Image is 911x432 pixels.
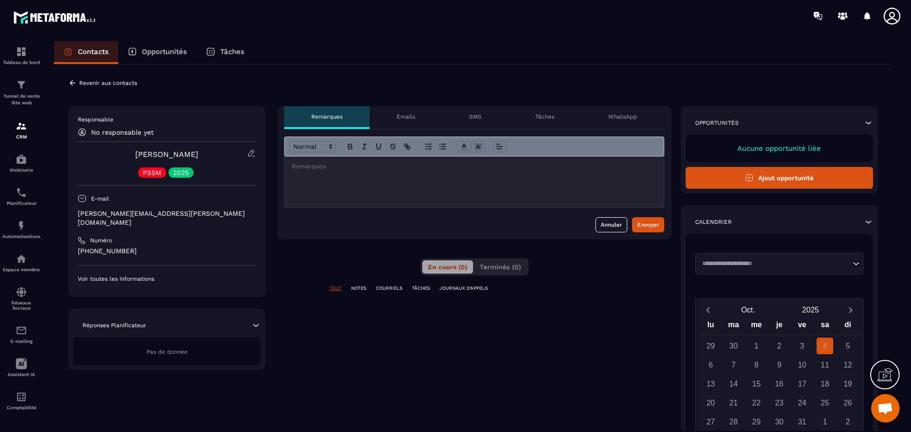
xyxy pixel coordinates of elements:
[686,167,873,189] button: Ajout opportunité
[814,318,837,335] div: sa
[2,72,40,113] a: formationformationTunnel de vente Site web
[439,285,488,292] p: JOURNAUX D'APPELS
[702,376,719,392] div: 13
[2,246,40,279] a: automationsautomationsEspace membre
[2,113,40,147] a: formationformationCRM
[794,395,810,411] div: 24
[2,201,40,206] p: Planificateur
[817,338,833,354] div: 4
[839,395,856,411] div: 26
[637,220,659,230] div: Envoyer
[699,259,850,268] input: Search for option
[78,209,256,227] p: [PERSON_NAME][EMAIL_ADDRESS][PERSON_NAME][DOMAIN_NAME]
[748,357,765,373] div: 8
[397,113,415,120] p: Emails
[2,339,40,344] p: E-mailing
[135,150,198,159] a: [PERSON_NAME]
[90,237,112,244] p: Numéro
[702,414,719,430] div: 27
[768,318,790,335] div: je
[722,318,745,335] div: ma
[817,414,833,430] div: 1
[632,217,664,232] button: Envoyer
[2,234,40,239] p: Automatisations
[699,318,722,335] div: lu
[725,395,742,411] div: 21
[16,391,27,403] img: accountant
[474,260,527,274] button: Terminés (0)
[2,318,40,351] a: emailemailE-mailing
[16,253,27,265] img: automations
[817,395,833,411] div: 25
[16,325,27,336] img: email
[695,144,864,153] p: Aucune opportunité liée
[2,267,40,272] p: Espace membre
[535,113,554,120] p: Tâches
[78,47,109,56] p: Contacts
[717,302,780,318] button: Open months overlay
[16,220,27,231] img: automations
[695,253,864,275] div: Search for option
[351,285,366,292] p: NOTES
[725,414,742,430] div: 28
[220,47,244,56] p: Tâches
[702,395,719,411] div: 20
[16,187,27,198] img: scheduler
[428,263,467,271] span: En cours (0)
[779,302,842,318] button: Open years overlay
[2,300,40,311] p: Réseaux Sociaux
[2,60,40,65] p: Tableau de bord
[771,357,788,373] div: 9
[311,113,343,120] p: Remarques
[871,394,900,423] div: Ouvrir le chat
[91,195,109,202] p: E-mail
[2,93,40,106] p: Tunnel de vente Site web
[78,275,256,283] p: Voir toutes les informations
[2,134,40,139] p: CRM
[839,338,856,354] div: 5
[794,376,810,392] div: 17
[2,405,40,410] p: Comptabilité
[2,167,40,173] p: Webinaire
[839,414,856,430] div: 2
[748,395,765,411] div: 22
[771,376,788,392] div: 16
[748,338,765,354] div: 1
[839,357,856,373] div: 12
[422,260,473,274] button: En cours (0)
[699,303,717,316] button: Previous month
[794,414,810,430] div: 31
[699,318,859,430] div: Calendar wrapper
[817,357,833,373] div: 11
[91,129,154,136] p: No responsable yet
[480,263,521,271] span: Terminés (0)
[839,376,856,392] div: 19
[790,318,813,335] div: ve
[2,372,40,377] p: Assistant IA
[16,79,27,91] img: formation
[329,285,342,292] p: TOUT
[118,41,196,64] a: Opportunités
[78,116,256,123] p: Responsable
[725,357,742,373] div: 7
[725,338,742,354] div: 30
[173,169,189,176] p: 2025
[695,119,739,127] p: Opportunités
[702,338,719,354] div: 29
[147,349,187,355] span: Pas de donnée
[794,357,810,373] div: 10
[412,285,430,292] p: TÂCHES
[2,147,40,180] a: automationsautomationsWebinaire
[837,318,859,335] div: di
[595,217,627,232] button: Annuler
[143,169,161,176] p: PSSM
[16,154,27,165] img: automations
[13,9,99,26] img: logo
[79,80,137,86] p: Revenir aux contacts
[771,338,788,354] div: 2
[376,285,402,292] p: COURRIELS
[2,180,40,213] a: schedulerschedulerPlanificateur
[794,338,810,354] div: 3
[54,41,118,64] a: Contacts
[771,414,788,430] div: 30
